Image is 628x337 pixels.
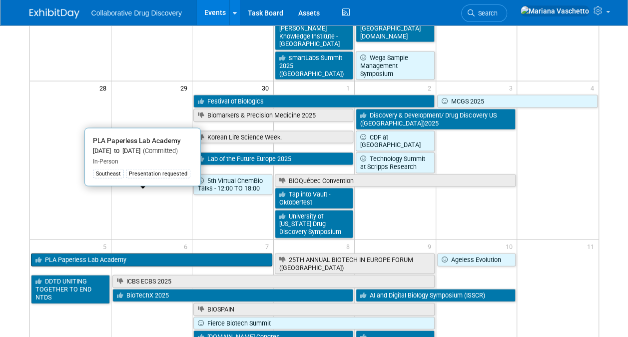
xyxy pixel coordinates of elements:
span: 10 [504,240,517,252]
span: 3 [508,81,517,94]
a: Korean Life Science Week. [193,131,353,144]
a: AI and Digital Biology Symposium (ISSCR) [356,289,516,302]
a: 25TH ANNUAL BIOTECH IN EUROPE FORUM ([GEOGRAPHIC_DATA]) [275,253,435,274]
a: MCGS 2025 [437,95,598,108]
span: 1 [345,81,354,94]
img: ExhibitDay [29,8,79,18]
a: ICBS ECBS 2025 [112,275,435,288]
a: Search [461,4,507,22]
span: (Committed) [140,147,178,154]
a: Technology Summit at Scripps Research [356,152,435,173]
span: 7 [264,240,273,252]
span: In-Person [93,158,118,165]
a: smartLabs Summit 2025 ([GEOGRAPHIC_DATA]) [275,51,354,80]
span: Search [475,9,498,17]
span: 5 [102,240,111,252]
img: Mariana Vaschetto [520,5,590,16]
a: 5th Virtual ChemBio Talks - 12:00 TO 18:00 [193,174,272,195]
span: 6 [183,240,192,252]
a: Festival of Biologics [193,95,435,108]
div: Southeast [93,169,124,178]
a: Ageless Evolution [437,253,516,266]
a: Fierce Biotech Summit [193,317,435,330]
span: 28 [98,81,111,94]
a: BTC - [PERSON_NAME] Knowledge Institute - [GEOGRAPHIC_DATA] [275,14,354,50]
a: DDTD UNITING TOGETHER TO END NTDS [31,275,110,303]
span: 9 [427,240,436,252]
a: [GEOGRAPHIC_DATA][DOMAIN_NAME] [356,14,435,42]
a: BIOQuébec Convention [275,174,516,187]
div: Presentation requested [126,169,190,178]
a: PLA Paperless Lab Academy [31,253,272,266]
span: 29 [179,81,192,94]
span: PLA Paperless Lab Academy [93,136,181,144]
span: 8 [345,240,354,252]
a: BIOSPAIN [193,303,435,316]
a: Tap into Vault - Oktoberfest [275,188,354,208]
a: Biomarkers & Precision Medicine 2025 [193,109,353,122]
a: Lab of the Future Europe 2025 [193,152,353,165]
span: 11 [586,240,599,252]
a: BioTechX 2025 [112,289,354,302]
span: 4 [590,81,599,94]
span: 2 [427,81,436,94]
div: [DATE] to [DATE] [93,147,192,155]
a: University of [US_STATE] Drug Discovery Symposium [275,210,354,238]
a: Wega Sample Management Symposium [356,51,435,80]
a: Discovery & Development/ Drug Discovery US ([GEOGRAPHIC_DATA])2025 [356,109,516,129]
span: 30 [261,81,273,94]
a: CDF at [GEOGRAPHIC_DATA] [356,131,435,151]
span: Collaborative Drug Discovery [91,9,182,17]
